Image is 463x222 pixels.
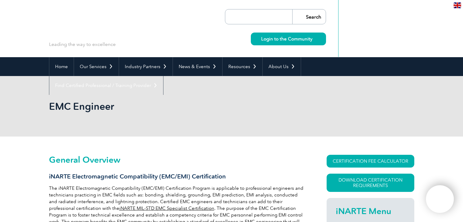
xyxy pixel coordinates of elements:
[312,37,316,40] img: svg+xml;nitro-empty-id=MzU4OjIyMw==-1;base64,PHN2ZyB2aWV3Qm94PSIwIDAgMTEgMTEiIHdpZHRoPSIxMSIgaGVp...
[74,57,119,76] a: Our Services
[173,57,222,76] a: News & Events
[327,155,414,168] a: CERTIFICATION FEE CALCULATOR
[223,57,262,76] a: Resources
[432,192,447,207] img: svg+xml;nitro-empty-id=MTM3NToxMTY=-1;base64,PHN2ZyB2aWV3Qm94PSIwIDAgNDAwIDQwMCIgd2lkdGg9IjQwMCIg...
[119,57,173,76] a: Industry Partners
[49,41,116,48] p: Leading the way to excellence
[263,57,301,76] a: About Us
[49,173,305,180] h3: iNARTE Electromagnetic Compatibility (EMC/EMI) Certification
[49,155,305,165] h2: General Overview
[454,2,461,8] img: en
[251,33,326,45] a: Login to the Community
[292,9,326,24] input: Search
[49,100,283,112] h1: EMC Engineer
[49,76,163,95] a: Find Certified Professional / Training Provider
[119,206,214,211] a: iNARTE MIL-STD EMC Specialist Certification
[327,174,414,192] a: Download Certification Requirements
[336,206,405,216] h2: iNARTE Menu
[49,57,74,76] a: Home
